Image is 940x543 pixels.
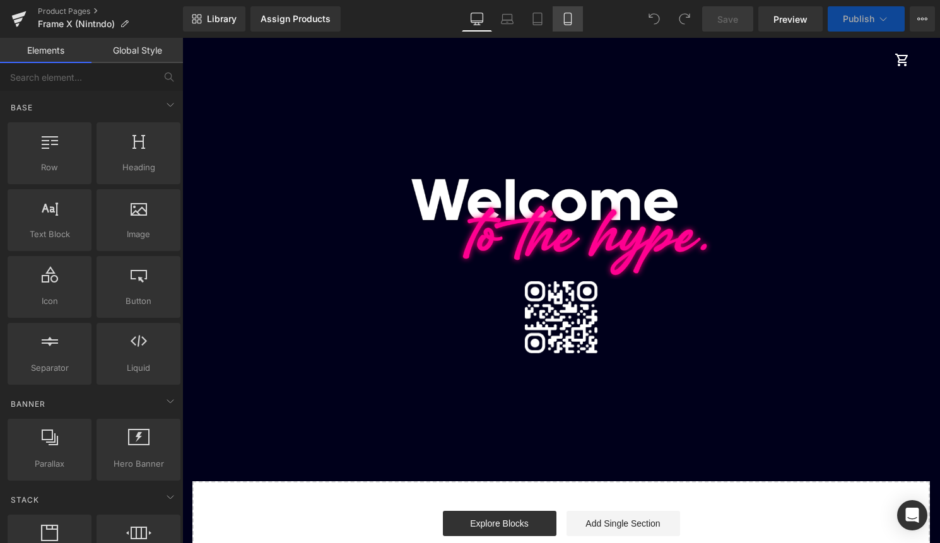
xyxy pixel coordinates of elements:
[207,13,237,25] span: Library
[261,473,374,498] a: Explore Blocks
[38,6,183,16] a: Product Pages
[9,494,40,506] span: Stack
[910,6,935,32] button: More
[66,74,97,83] div: Domaine
[100,295,177,308] span: Button
[11,295,88,308] span: Icon
[159,74,191,83] div: Mots-clés
[522,6,553,32] a: Tablet
[100,457,177,470] span: Hero Banner
[672,6,697,32] button: Redo
[712,15,727,30] span: shopping_cart
[100,361,177,375] span: Liquid
[553,6,583,32] a: Mobile
[707,9,732,35] a: Panier
[11,457,88,470] span: Parallax
[11,228,88,241] span: Text Block
[100,228,177,241] span: Image
[33,33,143,43] div: Domaine: [DOMAIN_NAME]
[828,6,905,32] button: Publish
[20,20,30,30] img: logo_orange.svg
[183,6,245,32] a: New Library
[261,14,331,24] div: Assign Products
[9,398,47,410] span: Banner
[642,6,667,32] button: Undo
[773,13,808,26] span: Preview
[100,161,177,174] span: Heading
[145,73,155,83] img: tab_keywords_by_traffic_grey.svg
[384,473,498,498] a: Add Single Section
[897,500,927,530] div: Open Intercom Messenger
[9,102,34,114] span: Base
[717,13,738,26] span: Save
[492,6,522,32] a: Laptop
[20,33,30,43] img: website_grey.svg
[38,19,115,29] span: Frame X (Nintndo)
[843,14,874,24] span: Publish
[758,6,823,32] a: Preview
[462,6,492,32] a: Desktop
[11,361,88,375] span: Separator
[91,38,183,63] a: Global Style
[35,20,62,30] div: v 4.0.25
[11,161,88,174] span: Row
[52,73,62,83] img: tab_domain_overview_orange.svg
